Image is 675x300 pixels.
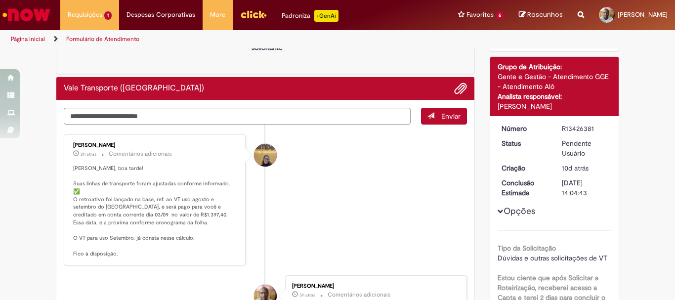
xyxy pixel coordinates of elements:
time: 28/08/2025 15:04:05 [81,151,96,157]
div: Amanda De Campos Gomes Do Nascimento [254,144,277,167]
div: Padroniza [282,10,338,22]
div: R13426381 [562,124,608,133]
time: 18/08/2025 18:35:48 [562,164,589,172]
span: Dúvidas e outras solicitações de VT [498,254,607,262]
time: 28/08/2025 12:23:17 [299,292,315,298]
dt: Status [494,138,555,148]
div: [PERSON_NAME] [292,283,457,289]
div: [PERSON_NAME] [73,142,238,148]
div: Grupo de Atribuição: [498,62,612,72]
span: Favoritos [466,10,494,20]
span: 2h atrás [81,151,96,157]
span: Requisições [68,10,102,20]
span: Rascunhos [527,10,563,19]
dt: Criação [494,163,555,173]
div: Gente e Gestão - Atendimento GGE - Atendimento Alô [498,72,612,91]
div: [DATE] 14:04:43 [562,178,608,198]
img: ServiceNow [1,5,52,25]
small: Comentários adicionais [328,291,391,299]
h2: Vale Transporte (VT) Histórico de tíquete [64,84,204,93]
span: Enviar [441,112,461,121]
span: [PERSON_NAME] [618,10,668,19]
button: Enviar [421,108,467,125]
button: Adicionar anexos [454,82,467,95]
span: Despesas Corporativas [127,10,195,20]
dt: Conclusão Estimada [494,178,555,198]
div: Pendente Usuário [562,138,608,158]
b: Tipo da Solicitação [498,244,556,253]
dt: Número [494,124,555,133]
div: Analista responsável: [498,91,612,101]
p: [PERSON_NAME], boa tarde! Suas linhas de transporte foram ajustadas conforme informado. ✅ O retro... [73,165,238,257]
ul: Trilhas de página [7,30,443,48]
a: Rascunhos [519,10,563,20]
a: Página inicial [11,35,45,43]
span: 5h atrás [299,292,315,298]
span: More [210,10,225,20]
a: Formulário de Atendimento [66,35,139,43]
p: +GenAi [314,10,338,22]
span: 10d atrás [562,164,589,172]
span: 1 [104,11,112,20]
div: 18/08/2025 18:35:48 [562,163,608,173]
span: 6 [496,11,504,20]
img: click_logo_yellow_360x200.png [240,7,267,22]
textarea: Digite sua mensagem aqui... [64,108,411,125]
small: Comentários adicionais [109,150,172,158]
div: [PERSON_NAME] [498,101,612,111]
